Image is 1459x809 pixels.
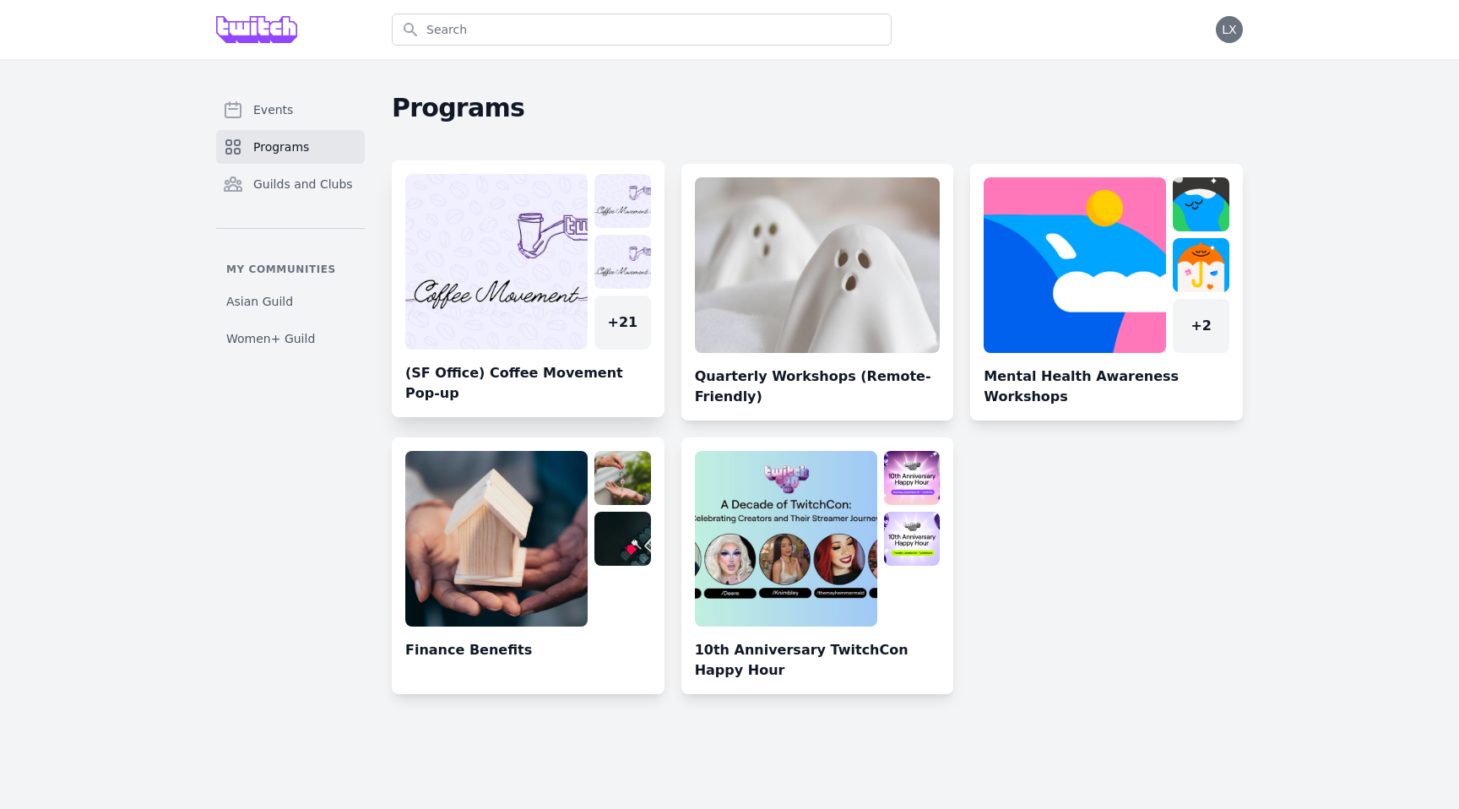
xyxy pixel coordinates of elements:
[216,263,365,276] p: My communities
[253,138,309,155] span: Programs
[216,93,365,127] a: Events
[216,130,365,164] a: Programs
[216,93,365,354] nav: Sidebar
[253,176,353,193] span: Guilds and Clubs
[216,16,297,43] img: Grove
[216,286,365,317] a: Asian Guild
[216,323,365,354] a: Women+ Guild
[1222,24,1236,35] span: LX
[216,167,365,201] a: Guilds and Clubs
[1216,16,1243,43] button: LX
[226,293,293,310] span: Asian Guild
[253,101,293,118] span: Events
[392,14,892,46] input: Search
[226,330,315,347] span: Women+ Guild
[392,93,1243,123] h2: Programs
